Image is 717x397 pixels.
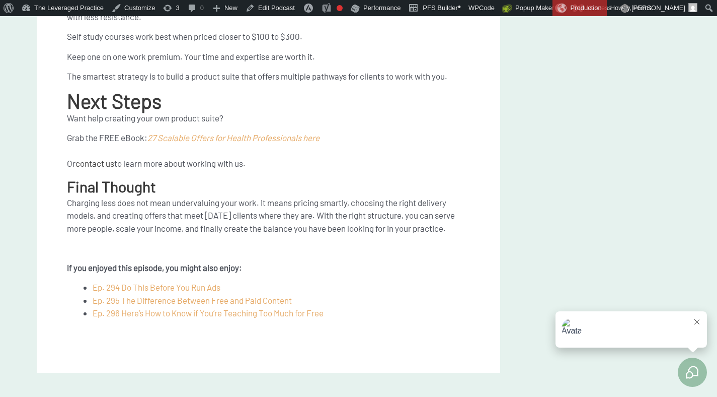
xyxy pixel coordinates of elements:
span: Keep one on one work premium. Your time and expertise are worth it. [67,51,315,61]
span: Charging less does not mean undervaluing your work. It means pricing smartly, choosing the right ... [67,197,455,233]
span: Or [67,158,75,168]
span: The smartest strategy is to build a product suite that offers multiple pathways for clients to wo... [67,71,447,81]
b: Next Steps [67,89,162,113]
span: [PERSON_NAME] [631,4,685,12]
span: Grab the FREE eBook: [67,133,147,143]
span: Self study courses work best when priced closer to $100 to $300. [67,31,302,41]
a: Ep. 295 The Difference Between Free and Paid Content [93,295,292,305]
span: • [458,2,461,12]
span: Want help creating your own product suite? [67,113,223,123]
a: contact us [75,158,114,168]
b: Final Thought [67,177,156,195]
a: 27 Scalable Offers for Health Professionals here [147,133,320,143]
div: Focus keyphrase not set [337,5,343,11]
a: Ep. 296 Here’s How to Know if You’re Teaching Too Much for Free [93,308,324,318]
span: to learn more about working with us. [114,158,246,168]
a: Ep. 294 Do This Before You Run Ads [93,282,220,292]
strong: If you enjoyed this episode, you might also enjoy: [67,262,242,273]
